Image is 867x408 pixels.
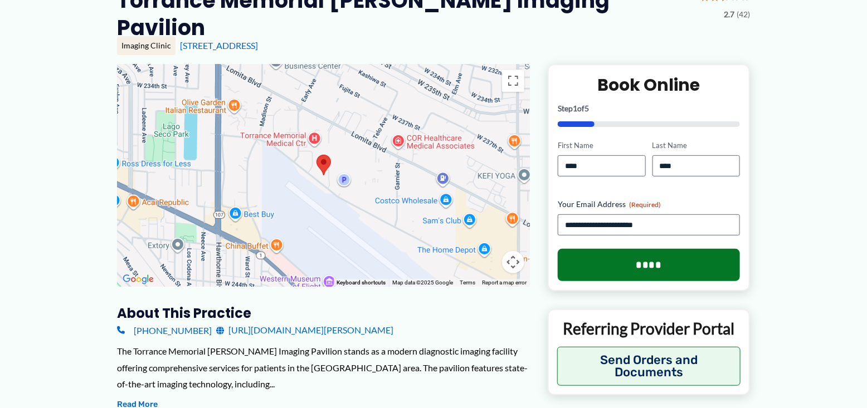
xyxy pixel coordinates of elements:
span: Map data ©2025 Google [392,279,453,286]
label: Last Name [652,140,740,151]
a: [URL][DOMAIN_NAME][PERSON_NAME] [216,322,393,338]
button: Send Orders and Documents [557,347,741,386]
a: Report a map error [482,279,527,286]
span: 5 [585,104,589,113]
button: Toggle fullscreen view [502,70,524,92]
span: 1 [573,104,577,113]
img: Google [120,272,157,287]
p: Step of [558,105,740,112]
p: Referring Provider Portal [557,318,741,338]
a: [PHONE_NUMBER] [117,322,212,338]
span: 2.7 [724,7,734,22]
h3: About this practice [117,304,530,322]
h2: Book Online [558,74,740,96]
a: Open this area in Google Maps (opens a new window) [120,272,157,287]
label: Your Email Address [558,199,740,210]
a: [STREET_ADDRESS] [180,40,258,51]
button: Keyboard shortcuts [337,279,386,287]
a: Terms (opens in new tab) [460,279,475,286]
label: First Name [558,140,645,151]
span: (Required) [629,200,661,209]
span: (42) [737,7,750,22]
div: Imaging Clinic [117,36,176,55]
div: The Torrance Memorial [PERSON_NAME] Imaging Pavilion stands as a modern diagnostic imaging facili... [117,343,530,392]
button: Map camera controls [502,251,524,273]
